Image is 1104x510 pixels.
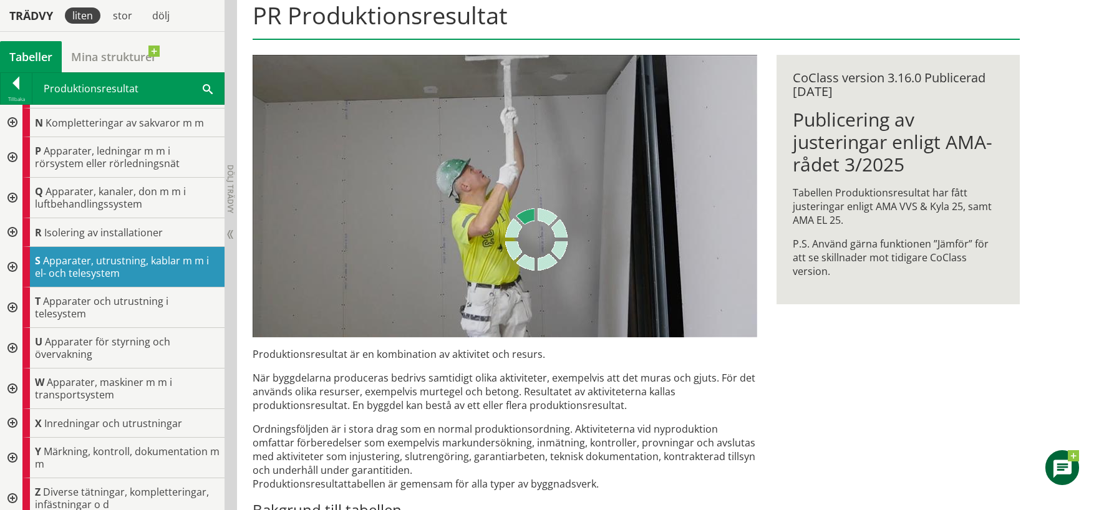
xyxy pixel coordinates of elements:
[35,416,42,430] span: X
[35,254,209,280] span: Apparater, utrustning, kablar m m i el- och telesystem
[203,82,213,95] span: Sök i tabellen
[225,165,236,213] span: Dölj trädvy
[35,294,168,320] span: Apparater och utrustning i telesystem
[35,335,170,361] span: Apparater för styrning och övervakning
[44,416,182,430] span: Inredningar och utrustningar
[46,116,204,130] span: Kompletteringar av sakvaror m m
[793,186,1003,227] p: Tabellen Produktionsresultat har fått justeringar enligt AMA VVS & Kyla 25, samt AMA EL 25.
[35,375,172,402] span: Apparater, maskiner m m i transportsystem
[35,144,180,170] span: Apparater, ledningar m m i rörsystem eller rörledningsnät
[793,237,1003,278] p: P.S. Använd gärna funktionen ”Jämför” för att se skillnader mot tidigare CoClass version.
[35,185,43,198] span: Q
[35,226,42,239] span: R
[62,41,166,72] a: Mina strukturer
[793,108,1003,176] h1: Publicering av justeringar enligt AMA-rådet 3/2025
[145,7,177,24] div: dölj
[35,116,43,130] span: N
[35,294,41,308] span: T
[35,445,220,471] span: Märkning, kontroll, dokumentation m m
[793,71,1003,99] div: CoClass version 3.16.0 Publicerad [DATE]
[44,226,163,239] span: Isolering av installationer
[32,73,224,104] div: Produktionsresultat
[65,7,100,24] div: liten
[253,422,757,491] p: Ordningsföljden är i stora drag som en normal produktionsordning. Aktiviteterna vid nyproduktion ...
[253,1,1019,40] h1: PR Produktionsresultat
[35,485,41,499] span: Z
[35,185,186,211] span: Apparater, kanaler, don m m i luftbehandlingssystem
[35,335,42,349] span: U
[35,445,41,458] span: Y
[253,55,757,337] img: pr-tabellen-spackling-tak-3.jpg
[505,208,568,271] img: Laddar
[2,9,60,22] div: Trädvy
[105,7,140,24] div: stor
[35,254,41,267] span: S
[253,371,757,412] p: När byggdelarna produceras bedrivs samtidigt olika aktiviteter, exempelvis att det muras och gjut...
[35,375,44,389] span: W
[253,347,757,361] p: Produktionsresultat är en kombination av aktivitet och resurs.
[35,144,41,158] span: P
[1,94,32,104] div: Tillbaka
